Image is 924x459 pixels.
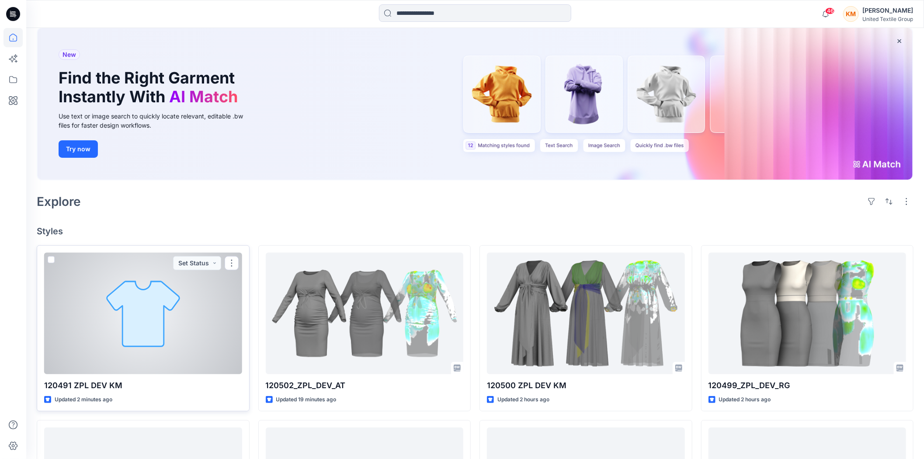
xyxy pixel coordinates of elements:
p: Updated 2 minutes ago [55,395,112,404]
div: KM [843,6,859,22]
button: Try now [59,140,98,158]
h1: Find the Right Garment Instantly With [59,69,242,106]
span: 46 [825,7,835,14]
p: Updated 19 minutes ago [276,395,337,404]
p: 120502_ZPL_DEV_AT [266,379,464,392]
div: United Textile Group [862,16,913,22]
h2: Explore [37,195,81,209]
p: Updated 2 hours ago [497,395,549,404]
p: 120499_ZPL_DEV_RG [709,379,907,392]
h4: Styles [37,226,914,236]
a: 120502_ZPL_DEV_AT [266,253,464,374]
p: Updated 2 hours ago [719,395,771,404]
div: Use text or image search to quickly locate relevant, editable .bw files for faster design workflows. [59,111,255,130]
span: New [63,49,76,60]
span: AI Match [169,87,238,106]
a: 120499_ZPL_DEV_RG [709,253,907,374]
p: 120491 ZPL DEV KM [44,379,242,392]
p: 120500 ZPL DEV KM [487,379,685,392]
div: [PERSON_NAME] [862,5,913,16]
a: 120491 ZPL DEV KM [44,253,242,374]
a: 120500 ZPL DEV KM [487,253,685,374]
